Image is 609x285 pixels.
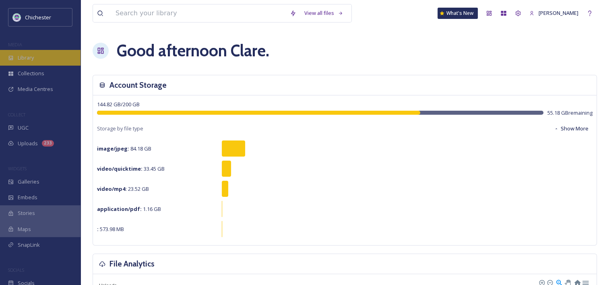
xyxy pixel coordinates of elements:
[18,194,37,201] span: Embeds
[97,205,161,213] span: 1.16 GB
[565,280,570,285] div: Panning
[97,225,124,233] span: 573.98 MB
[300,5,347,21] a: View all files
[18,85,53,93] span: Media Centres
[8,41,22,47] span: MEDIA
[8,112,25,118] span: COLLECT
[18,241,40,249] span: SnapLink
[18,209,35,217] span: Stories
[18,70,44,77] span: Collections
[111,4,286,22] input: Search your library
[109,79,167,91] h3: Account Storage
[97,125,143,132] span: Storage by file type
[8,267,24,273] span: SOCIALS
[109,258,155,270] h3: File Analytics
[550,121,592,136] button: Show More
[97,225,99,233] strong: :
[547,279,552,285] div: Zoom Out
[539,9,578,17] span: [PERSON_NAME]
[97,205,142,213] strong: application/pdf :
[42,140,54,147] div: 233
[117,39,269,63] h1: Good afternoon Clare .
[97,145,129,152] strong: image/jpeg :
[97,165,142,172] strong: video/quicktime :
[18,54,34,62] span: Library
[18,178,39,186] span: Galleries
[97,185,127,192] strong: video/mp4 :
[539,279,544,285] div: Zoom In
[18,124,29,132] span: UGC
[97,165,165,172] span: 33.45 GB
[438,8,478,19] a: What's New
[18,225,31,233] span: Maps
[18,140,38,147] span: Uploads
[97,145,151,152] span: 84.18 GB
[8,165,27,171] span: WIDGETS
[25,14,51,21] span: Chichester
[547,109,592,117] span: 55.18 GB remaining
[525,5,582,21] a: [PERSON_NAME]
[13,13,21,21] img: Logo_of_Chichester_District_Council.png
[97,101,140,108] span: 144.82 GB / 200 GB
[97,185,149,192] span: 23.52 GB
